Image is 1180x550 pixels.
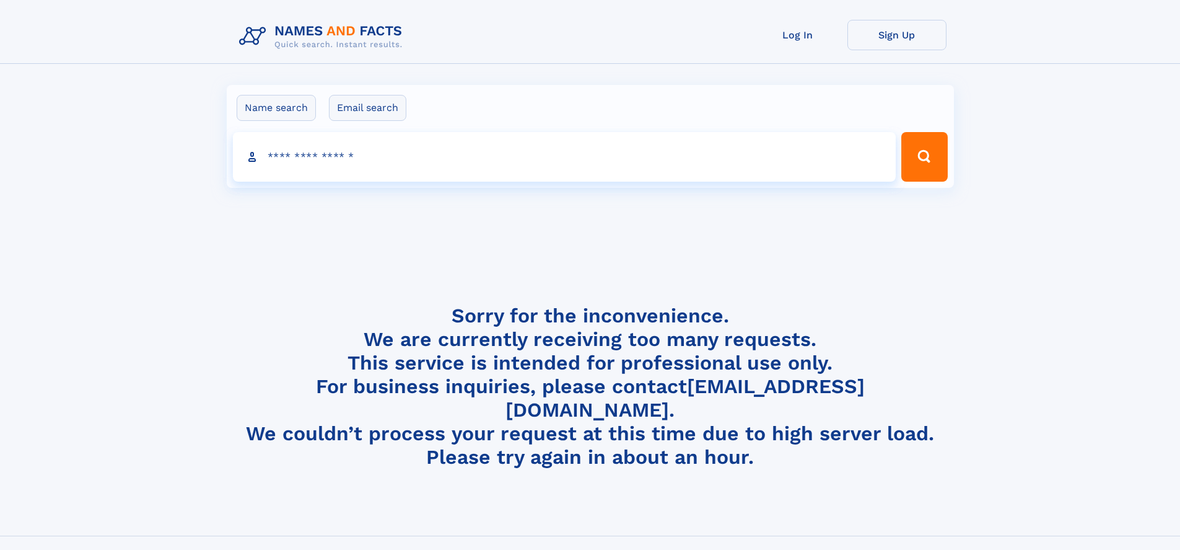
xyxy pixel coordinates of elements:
[234,304,946,469] h4: Sorry for the inconvenience. We are currently receiving too many requests. This service is intend...
[233,132,896,182] input: search input
[847,20,946,50] a: Sign Up
[237,95,316,121] label: Name search
[329,95,406,121] label: Email search
[234,20,413,53] img: Logo Names and Facts
[748,20,847,50] a: Log In
[901,132,947,182] button: Search Button
[505,375,865,422] a: [EMAIL_ADDRESS][DOMAIN_NAME]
